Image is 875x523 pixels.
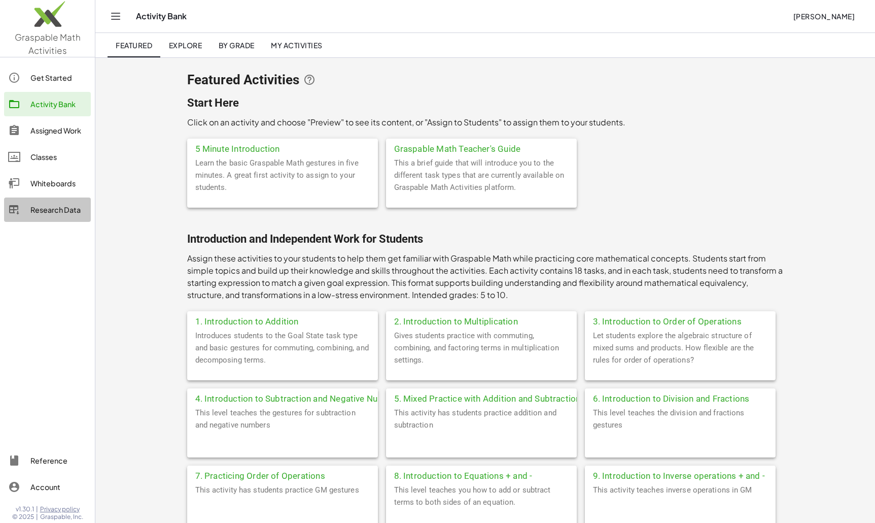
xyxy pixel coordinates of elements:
[218,41,254,50] span: By Grade
[36,505,38,513] span: |
[4,145,91,169] a: Classes
[30,454,87,467] div: Reference
[187,407,378,457] div: This level teaches the gestures for subtraction and negative numbers
[108,8,124,24] button: Toggle navigation
[40,505,83,513] a: Privacy policy
[271,41,323,50] span: My Activities
[30,177,87,189] div: Whiteboards
[785,7,863,25] button: [PERSON_NAME]
[187,73,299,87] span: Featured Activities
[585,407,776,457] div: This level teaches the division and fractions gestures
[386,157,577,208] div: This a brief guide that will introduce you to the different task types that are currently availab...
[585,466,776,484] div: 9. Introduction to Inverse operations + and -
[187,311,378,330] div: 1. Introduction to Addition
[4,118,91,143] a: Assigned Work
[386,139,577,157] div: Graspable Math Teacher's Guide
[30,72,87,84] div: Get Started
[386,388,577,407] div: 5. Mixed Practice with Addition and Subtraction
[168,41,202,50] span: Explore
[793,12,855,21] span: [PERSON_NAME]
[4,92,91,116] a: Activity Bank
[4,66,91,90] a: Get Started
[30,124,87,137] div: Assigned Work
[386,407,577,457] div: This activity has students practice addition and subtraction
[187,96,784,110] h2: Start Here
[386,466,577,484] div: 8. Introduction to Equations + and -
[12,513,34,521] span: © 2025
[40,513,83,521] span: Graspable, Inc.
[15,31,81,56] span: Graspable Math Activities
[116,41,152,50] span: Featured
[30,204,87,216] div: Research Data
[30,98,87,110] div: Activity Bank
[4,475,91,499] a: Account
[585,330,776,380] div: Let students explore the algebraic structure of mixed sums and products. How flexible are the rul...
[187,388,378,407] div: 4. Introduction to Subtraction and Negative Numbers
[4,198,91,222] a: Research Data
[386,311,577,330] div: 2. Introduction to Multiplication
[187,139,378,157] div: 5 Minute Introduction
[36,513,38,521] span: |
[4,171,91,195] a: Whiteboards
[187,116,784,128] p: Click on an activity and choose "Preview" to see its content, or "Assign to Students" to assign t...
[187,466,378,484] div: 7. Practicing Order of Operations
[585,311,776,330] div: 3. Introduction to Order of Operations
[187,232,784,246] h2: Introduction and Independent Work for Students
[30,151,87,163] div: Classes
[386,330,577,380] div: Gives students practice with commuting, combining, and factoring terms in multiplication settings.
[585,388,776,407] div: 6. Introduction to Division and Fractions
[187,330,378,380] div: Introduces students to the Goal State task type and basic gestures for commuting, combining, and ...
[187,252,784,301] p: Assign these activities to your students to help them get familiar with Graspable Math while prac...
[187,157,378,208] div: Learn the basic Graspable Math gestures in five minutes. A great first activity to assign to your...
[4,448,91,473] a: Reference
[30,481,87,493] div: Account
[16,505,34,513] span: v1.30.1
